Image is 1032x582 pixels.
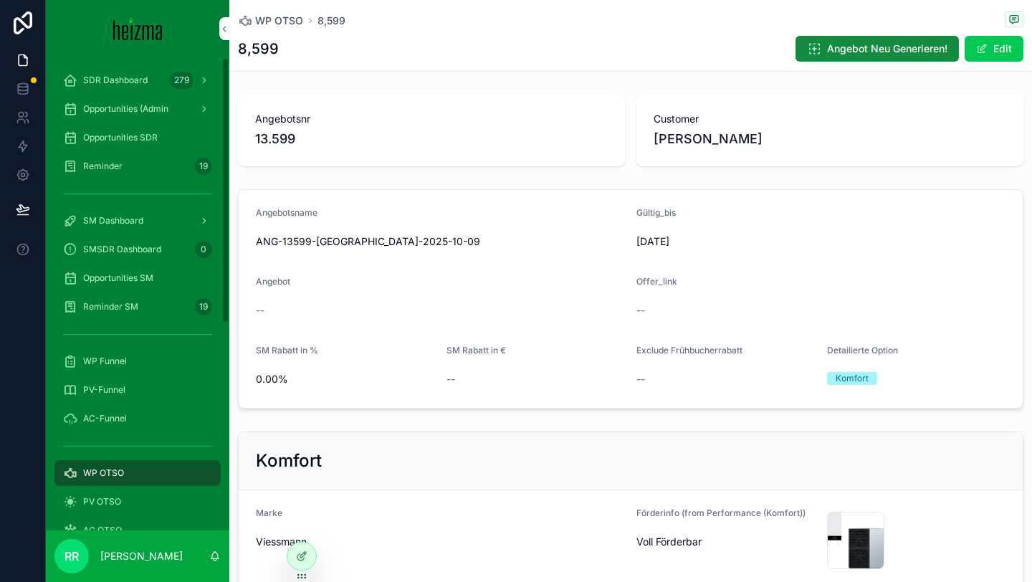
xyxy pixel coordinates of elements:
[255,112,608,126] span: Angebotsnr
[255,14,303,28] span: WP OTSO
[317,14,345,28] a: 8,599
[54,67,221,93] a: SDR Dashboard279
[256,303,264,318] span: --
[636,234,816,249] span: [DATE]
[795,36,959,62] button: Angebot Neu Generieren!
[83,75,148,86] span: SDR Dashboard
[256,207,317,218] span: Angebotsname
[83,496,121,507] span: PV OTSO
[654,112,1006,126] span: Customer
[83,384,125,396] span: PV-Funnel
[170,72,193,89] div: 279
[195,158,212,175] div: 19
[54,208,221,234] a: SM Dashboard
[54,153,221,179] a: Reminder19
[654,129,763,149] span: [PERSON_NAME]
[54,96,221,122] a: Opportunities (Admin
[965,36,1023,62] button: Edit
[54,517,221,543] a: AC OTSO
[256,449,322,472] h2: Komfort
[195,298,212,315] div: 19
[83,161,123,172] span: Reminder
[54,348,221,374] a: WP Funnel
[256,234,625,249] span: ANG-13599-[GEOGRAPHIC_DATA]-2025-10-09
[256,507,282,518] span: Marke
[446,345,506,356] span: SM Rabatt in €
[83,244,161,255] span: SMSDR Dashboard
[238,39,279,59] h1: 8,599
[827,42,947,56] span: Angebot Neu Generieren!
[636,372,645,386] span: --
[636,276,677,287] span: Offer_link
[195,241,212,258] div: 0
[64,548,79,565] span: RR
[255,129,608,149] span: 13.599
[54,125,221,151] a: Opportunities SDR
[636,207,676,218] span: Gültig_bis
[83,272,153,284] span: Opportunities SM
[54,294,221,320] a: Reminder SM19
[54,265,221,291] a: Opportunities SM
[446,372,455,386] span: --
[54,406,221,431] a: AC-Funnel
[54,460,221,486] a: WP OTSO
[636,507,806,518] span: Förderinfo (from Performance (Komfort))
[54,377,221,403] a: PV-Funnel
[83,301,138,313] span: Reminder SM
[256,372,435,386] span: 0.00%
[100,549,183,563] p: [PERSON_NAME]
[83,132,158,143] span: Opportunities SDR
[636,303,645,318] span: --
[54,489,221,515] a: PV OTSO
[54,237,221,262] a: SMSDR Dashboard0
[83,215,143,226] span: SM Dashboard
[636,535,816,549] span: Voll Förderbar
[256,535,307,549] span: Viessmann
[46,57,229,530] div: scrollable content
[83,525,122,536] span: AC OTSO
[83,103,168,115] span: Opportunities (Admin
[827,345,898,356] span: Detailierte Option
[836,372,869,385] div: Komfort
[83,356,127,367] span: WP Funnel
[256,276,290,287] span: Angebot
[256,345,318,356] span: SM Rabatt in %
[636,345,742,356] span: Exclude Frühbucherrabatt
[83,467,124,479] span: WP OTSO
[113,17,163,40] img: App logo
[238,14,303,28] a: WP OTSO
[83,413,127,424] span: AC-Funnel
